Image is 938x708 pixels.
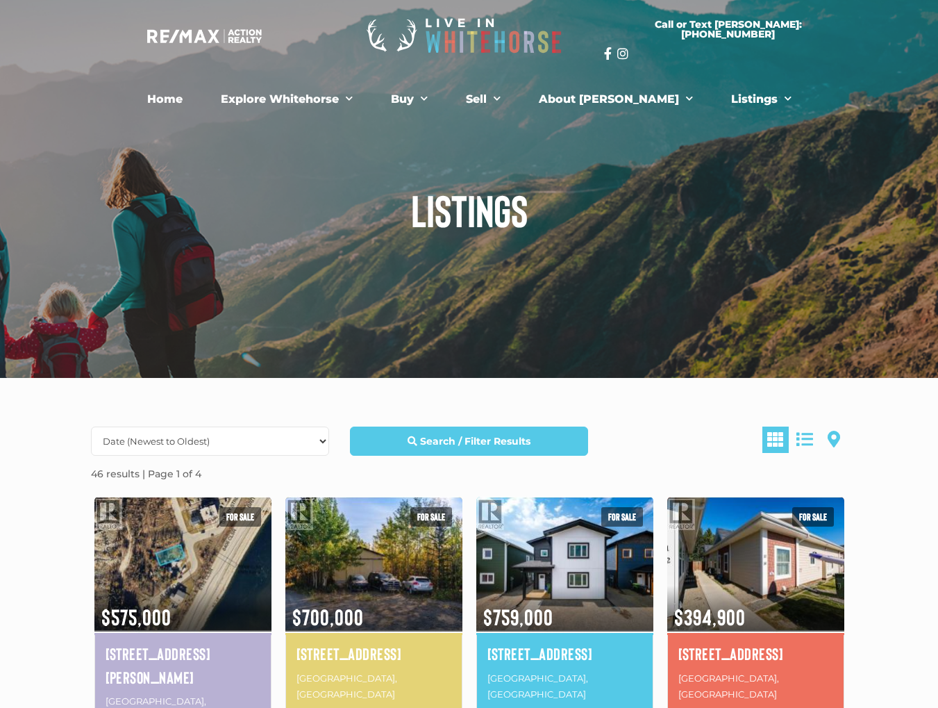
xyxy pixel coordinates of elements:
span: For sale [601,507,643,527]
strong: 46 results | Page 1 of 4 [91,468,201,480]
span: $575,000 [94,586,271,632]
span: For sale [792,507,834,527]
nav: Menu [87,85,851,113]
img: 14-67 RIVER RIDGE LANE, Whitehorse, Yukon [667,495,844,633]
a: [STREET_ADDRESS] [487,642,642,666]
p: [GEOGRAPHIC_DATA], [GEOGRAPHIC_DATA] [296,669,451,705]
p: [GEOGRAPHIC_DATA], [GEOGRAPHIC_DATA] [487,669,642,705]
img: 2 FRASER ROAD, Whitehorse, Yukon [285,495,462,633]
img: 36 WYVERN AVENUE, Whitehorse, Yukon [476,495,653,633]
a: Buy [380,85,438,113]
span: $394,900 [667,586,844,632]
img: 600 DRURY STREET, Whitehorse, Yukon [94,495,271,633]
a: [STREET_ADDRESS] [678,642,833,666]
a: [STREET_ADDRESS] [296,642,451,666]
a: Listings [721,85,802,113]
a: Call or Text [PERSON_NAME]: [PHONE_NUMBER] [604,11,853,47]
strong: Search / Filter Results [420,435,530,447]
a: Home [137,85,193,113]
a: About [PERSON_NAME] [528,85,703,113]
a: Explore Whitehorse [210,85,363,113]
p: [GEOGRAPHIC_DATA], [GEOGRAPHIC_DATA] [678,669,833,705]
span: $759,000 [476,586,653,632]
h1: Listings [81,188,858,232]
span: For sale [219,507,261,527]
span: $700,000 [285,586,462,632]
a: Search / Filter Results [350,427,588,456]
span: Call or Text [PERSON_NAME]: [PHONE_NUMBER] [621,19,836,39]
span: For sale [410,507,452,527]
a: Sell [455,85,511,113]
a: [STREET_ADDRESS][PERSON_NAME] [106,642,260,689]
